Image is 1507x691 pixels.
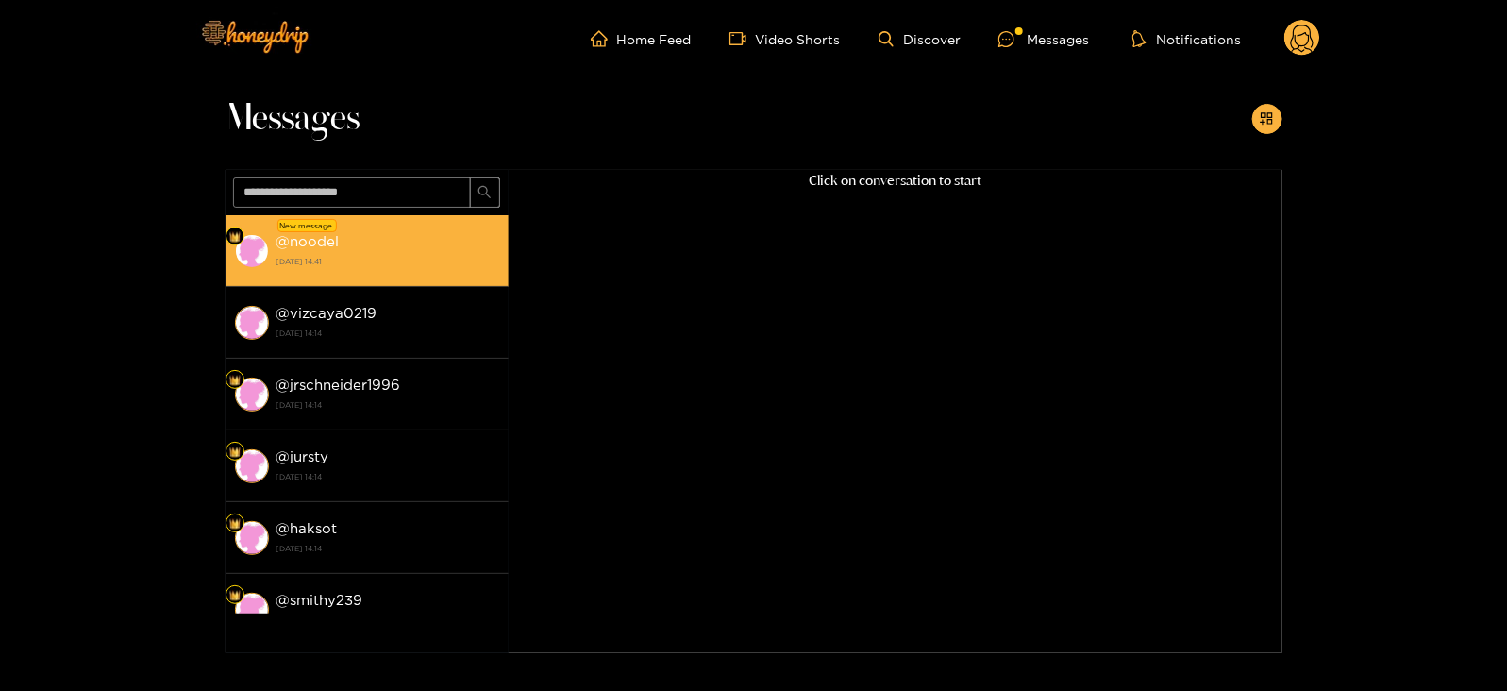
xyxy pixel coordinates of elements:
[276,325,499,342] strong: [DATE] 14:14
[591,30,617,47] span: home
[235,593,269,627] img: conversation
[276,448,329,464] strong: @ jursty
[276,396,499,413] strong: [DATE] 14:14
[235,234,269,268] img: conversation
[235,378,269,412] img: conversation
[729,30,756,47] span: video-camera
[276,377,401,393] strong: @ jrschneider1996
[229,590,241,601] img: Fan Level
[235,306,269,340] img: conversation
[470,177,500,208] button: search
[509,170,1282,192] p: Click on conversation to start
[276,540,499,557] strong: [DATE] 14:14
[276,233,340,249] strong: @ noodel
[276,253,499,270] strong: [DATE] 14:41
[235,449,269,483] img: conversation
[229,447,241,458] img: Fan Level
[729,30,841,47] a: Video Shorts
[1252,104,1282,134] button: appstore-add
[229,375,241,386] img: Fan Level
[276,612,499,629] strong: [DATE] 14:14
[276,468,499,485] strong: [DATE] 14:14
[277,219,337,232] div: New message
[1127,29,1247,48] button: Notifications
[591,30,692,47] a: Home Feed
[998,28,1089,50] div: Messages
[229,231,241,243] img: Fan Level
[879,31,961,47] a: Discover
[235,521,269,555] img: conversation
[477,185,492,201] span: search
[276,305,377,321] strong: @ vizcaya0219
[276,592,363,608] strong: @ smithy239
[229,518,241,530] img: Fan Level
[226,96,360,142] span: Messages
[276,520,338,536] strong: @ haksot
[1260,111,1274,127] span: appstore-add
